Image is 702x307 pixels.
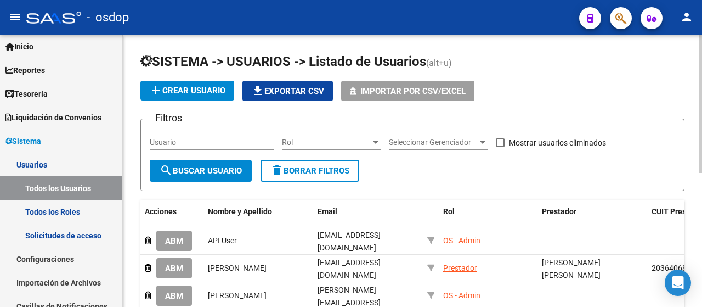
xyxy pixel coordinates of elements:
[149,83,162,97] mat-icon: add
[5,41,33,53] span: Inicio
[360,86,466,96] span: Importar por CSV/Excel
[156,258,192,278] button: ABM
[537,200,647,236] datatable-header-cell: Prestador
[282,138,371,147] span: Rol
[251,86,324,96] span: Exportar CSV
[318,231,381,252] span: [EMAIL_ADDRESS][DOMAIN_NAME]
[165,264,183,273] span: ABM
[149,86,225,96] span: Crear Usuario
[443,262,477,275] div: Prestador
[242,81,333,101] button: Exportar CSV
[208,236,237,245] span: API User
[665,270,691,296] div: Open Intercom Messenger
[145,207,177,216] span: Acciones
[318,258,381,280] span: [EMAIL_ADDRESS][DOMAIN_NAME]
[140,54,426,69] span: SISTEMA -> USUARIOS -> Listado de Usuarios
[443,207,455,216] span: Rol
[165,236,183,246] span: ABM
[160,166,242,176] span: Buscar Usuario
[150,110,188,126] h3: Filtros
[156,286,192,306] button: ABM
[443,235,480,247] div: OS - Admin
[542,258,601,280] span: [PERSON_NAME] [PERSON_NAME]
[509,136,606,149] span: Mostrar usuarios eliminados
[313,200,423,236] datatable-header-cell: Email
[680,10,693,24] mat-icon: person
[208,264,267,272] span: [PERSON_NAME]
[251,84,264,97] mat-icon: file_download
[156,231,192,251] button: ABM
[160,164,173,177] mat-icon: search
[443,289,480,302] div: OS - Admin
[439,200,537,236] datatable-header-cell: Rol
[140,81,234,101] button: Crear Usuario
[165,291,183,301] span: ABM
[389,138,478,147] span: Seleccionar Gerenciador
[270,166,349,176] span: Borrar Filtros
[5,88,48,100] span: Tesorería
[140,200,203,236] datatable-header-cell: Acciones
[542,207,576,216] span: Prestador
[261,160,359,182] button: Borrar Filtros
[203,200,313,236] datatable-header-cell: Nombre y Apellido
[208,291,267,300] span: [PERSON_NAME]
[270,164,284,177] mat-icon: delete
[150,160,252,182] button: Buscar Usuario
[87,5,129,30] span: - osdop
[426,58,452,68] span: (alt+u)
[5,64,45,76] span: Reportes
[208,207,272,216] span: Nombre y Apellido
[5,135,41,147] span: Sistema
[341,81,474,101] button: Importar por CSV/Excel
[652,264,700,272] span: 20364068663
[318,207,337,216] span: Email
[5,111,101,124] span: Liquidación de Convenios
[9,10,22,24] mat-icon: menu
